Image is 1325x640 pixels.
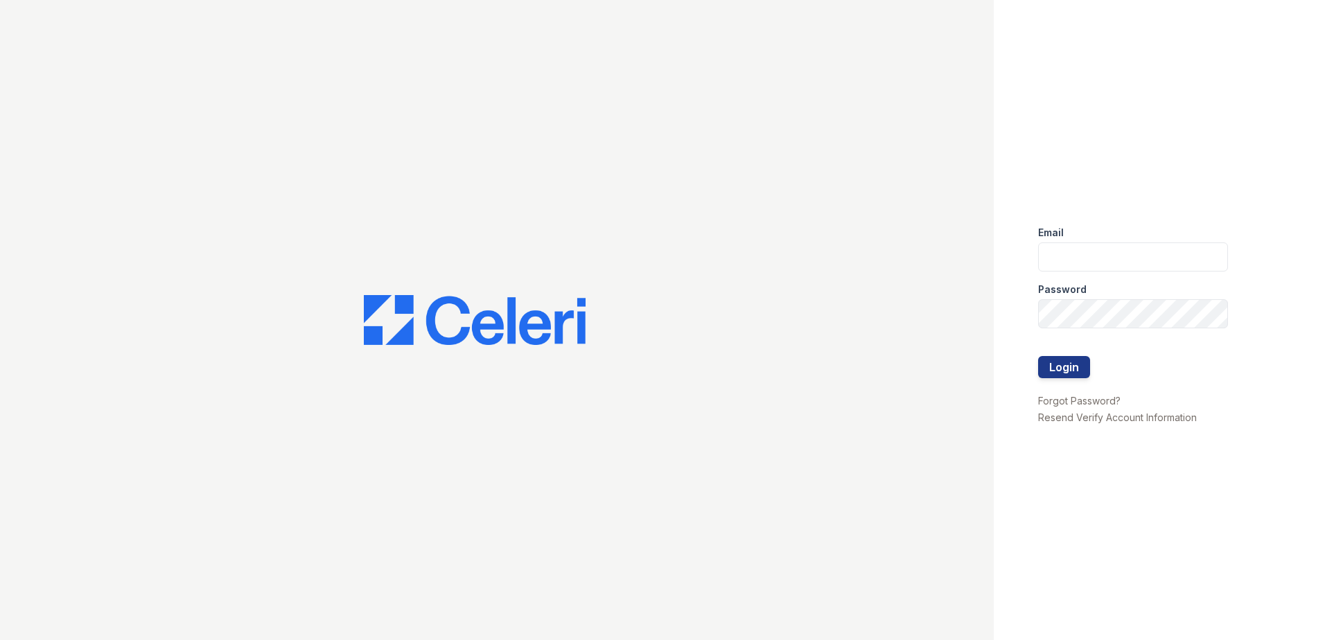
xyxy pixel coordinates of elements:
[1038,411,1197,423] a: Resend Verify Account Information
[1038,356,1090,378] button: Login
[1038,226,1064,240] label: Email
[1038,283,1087,296] label: Password
[364,295,586,345] img: CE_Logo_Blue-a8612792a0a2168367f1c8372b55b34899dd931a85d93a1a3d3e32e68fde9ad4.png
[1038,395,1121,407] a: Forgot Password?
